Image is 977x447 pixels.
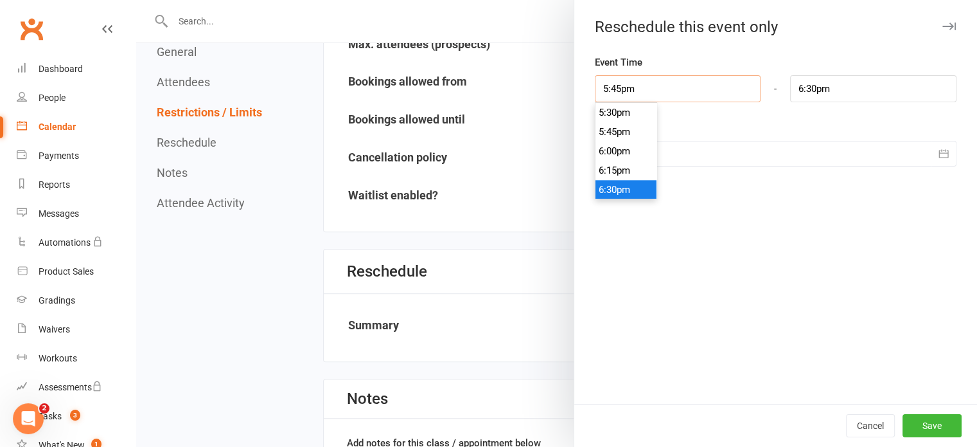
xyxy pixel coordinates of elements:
[760,75,791,102] div: -
[595,103,657,122] li: 5:30pm
[39,266,94,277] div: Product Sales
[39,208,79,219] div: Messages
[17,344,136,373] a: Workouts
[595,55,642,70] label: Event Time
[15,13,48,45] a: Clubworx
[17,55,136,84] a: Dashboard
[39,353,77,363] div: Workouts
[39,382,102,392] div: Assessments
[574,18,977,36] div: Reschedule this event only
[17,373,136,402] a: Assessments
[17,199,136,228] a: Messages
[17,170,136,199] a: Reports
[17,228,136,257] a: Automations
[70,410,80,421] span: 3
[39,295,75,306] div: Gradings
[17,286,136,315] a: Gradings
[39,122,76,132] div: Calendar
[39,411,62,421] div: Tasks
[39,324,70,334] div: Waivers
[39,237,91,248] div: Automations
[13,403,44,434] iframe: Intercom live chat
[846,414,895,437] button: Cancel
[39,179,70,190] div: Reports
[39,403,49,414] span: 2
[595,141,657,161] li: 6:00pm
[39,64,83,74] div: Dashboard
[39,93,66,103] div: People
[595,180,657,199] li: 6:30pm
[39,151,79,161] div: Payments
[17,84,136,113] a: People
[17,315,136,344] a: Waivers
[17,113,136,141] a: Calendar
[17,141,136,170] a: Payments
[17,257,136,286] a: Product Sales
[17,402,136,431] a: Tasks 3
[595,161,657,180] li: 6:15pm
[902,414,962,437] button: Save
[595,122,657,141] li: 5:45pm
